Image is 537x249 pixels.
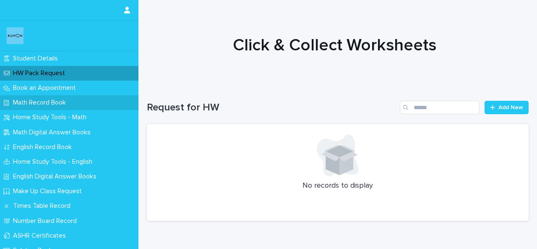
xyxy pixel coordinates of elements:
[10,143,78,151] p: English Record Book
[10,158,99,166] p: Home Study Tools - English
[10,84,83,92] p: Book an Appointment
[10,128,97,136] p: Math Digital Answer Books
[147,35,522,55] h1: Click & Collect Worksheets
[10,113,93,121] p: Home Study Tools - Math
[10,69,72,77] p: HW Pack Request
[147,102,396,114] h1: Request for HW
[485,101,529,114] a: Add New
[10,202,77,210] p: Times Table Record
[400,101,480,114] input: Search
[10,99,73,107] p: Math Record Book
[7,27,23,44] img: o6XkwfS7S2qhyeB9lxyF
[157,181,519,191] p: No records to display
[10,55,65,63] p: Student Details
[10,173,103,181] p: English Digital Answer Books
[10,217,83,225] p: Number Board Record
[10,187,89,195] p: Make Up Class Request
[10,232,73,240] p: ASHR Certificates
[498,105,523,110] span: Add New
